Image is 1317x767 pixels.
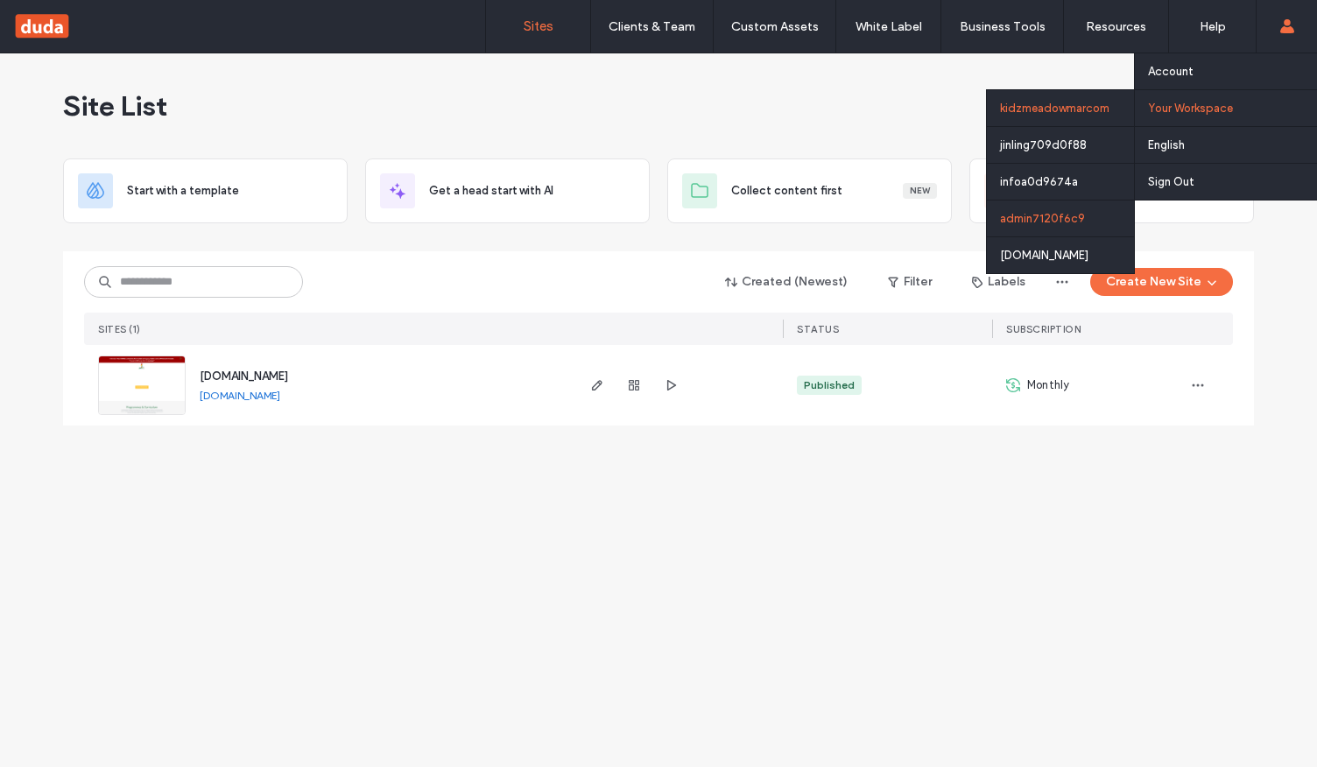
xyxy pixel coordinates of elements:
span: STATUS [797,323,839,335]
label: English [1148,138,1185,151]
button: Created (Newest) [710,268,863,296]
span: SUBSCRIPTION [1006,323,1081,335]
label: Sign Out [1148,175,1194,188]
div: Get a head start with AI [365,158,650,223]
div: Start from fileBeta [969,158,1254,223]
label: Sites [524,18,553,34]
span: Site List [63,88,167,123]
label: Business Tools [960,19,1046,34]
div: infoa0d9674a [987,163,1134,200]
span: Help [39,12,75,28]
span: Get a head start with AI [429,182,553,200]
label: Your Workspace [1148,102,1233,115]
a: Sign Out [1148,164,1317,200]
a: [DOMAIN_NAME] [200,369,288,383]
div: jinling709d0f88 [987,126,1134,163]
span: Monthly [1027,376,1069,394]
label: Help [1200,19,1226,34]
label: Account [1148,65,1194,78]
a: [DOMAIN_NAME] [200,389,280,402]
label: Clients & Team [609,19,695,34]
span: Collect content first [731,182,842,200]
button: Labels [956,268,1041,296]
label: Resources [1086,19,1146,34]
label: White Label [856,19,922,34]
div: New [903,183,937,199]
button: Filter [870,268,949,296]
span: SITES (1) [98,323,141,335]
div: Published [804,377,855,393]
label: Custom Assets [731,19,819,34]
button: Create New Site [1090,268,1233,296]
div: kidzmeadowmarcom [987,89,1134,126]
div: [DOMAIN_NAME] [987,236,1134,273]
div: Start with a template [63,158,348,223]
a: Account [1148,53,1317,89]
span: Start with a template [127,182,239,200]
div: Collect content firstNew [667,158,952,223]
div: admin7120f6c9 [987,200,1134,236]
